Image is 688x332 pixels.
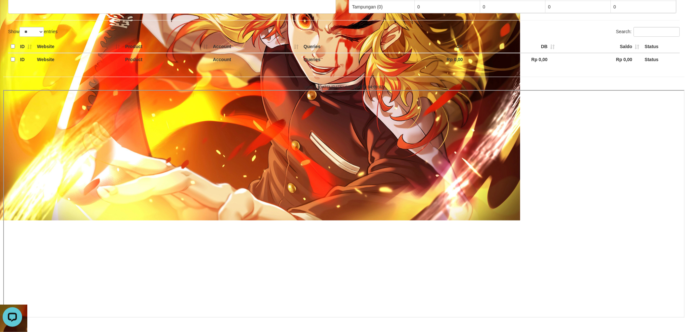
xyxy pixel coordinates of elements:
th: Rp 0,00 [557,53,642,66]
td: 0 [480,1,546,13]
th: Product [123,53,210,66]
input: Search: [634,27,680,37]
th: Website [34,53,123,66]
strong: [DATE] 04:08:02 [354,85,383,89]
th: Status [642,53,680,66]
th: ID [18,53,34,66]
label: Search: [616,27,680,37]
th: Product [123,40,210,53]
th: ID [18,40,34,53]
th: Queries [301,40,388,53]
td: Tampungan (0) [350,1,415,13]
th: DB [473,40,558,53]
th: Queries [301,53,388,66]
th: Account [210,40,301,53]
th: Rp 0,00 [473,53,558,66]
th: CR [388,40,473,53]
th: Status [642,40,680,53]
td: 0 [546,1,611,13]
label: Show entries [8,27,58,37]
th: Rp 0,00 [388,53,473,66]
th: Website [34,40,123,53]
td: 0 [611,1,676,13]
td: 0 [415,1,480,13]
button: Open LiveChat chat widget [3,3,22,22]
th: Account [210,53,301,66]
small: code © [DATE]-[DATE] dwg | [305,85,383,89]
th: Saldo [557,40,642,53]
select: Showentries [20,27,44,37]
